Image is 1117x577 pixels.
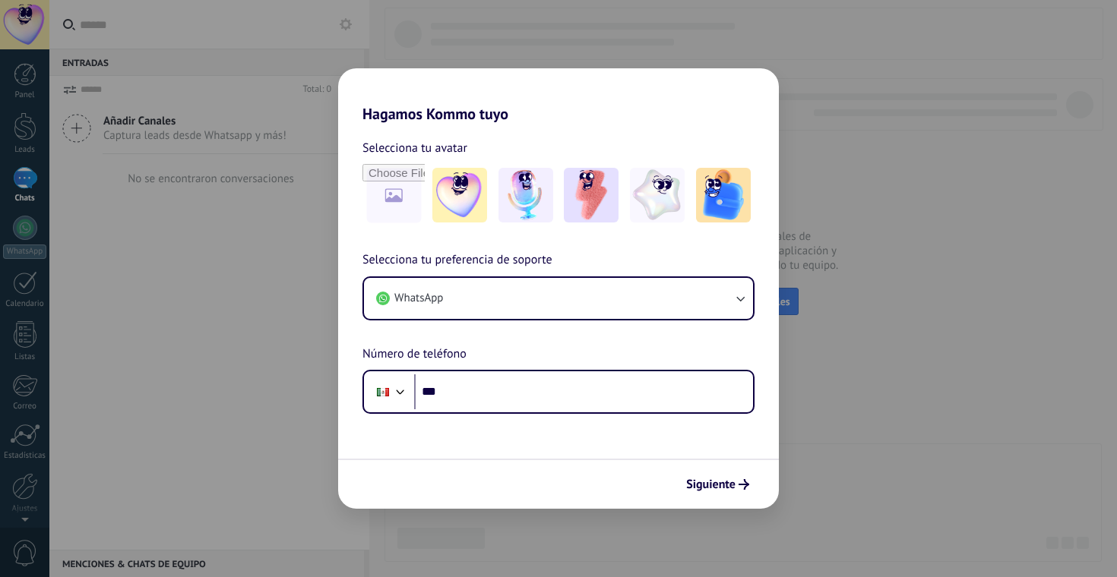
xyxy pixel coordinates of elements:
[369,376,397,408] div: Mexico: + 52
[362,251,552,270] span: Selecciona tu preferencia de soporte
[630,168,685,222] img: -4.jpeg
[338,68,779,123] h2: Hagamos Kommo tuyo
[686,479,736,490] span: Siguiente
[696,168,751,222] img: -5.jpeg
[394,291,443,306] span: WhatsApp
[432,168,487,222] img: -1.jpeg
[564,168,619,222] img: -3.jpeg
[362,138,467,158] span: Selecciona tu avatar
[679,471,756,497] button: Siguiente
[362,345,467,364] span: Número de teléfono
[364,278,753,319] button: WhatsApp
[498,168,553,222] img: -2.jpeg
